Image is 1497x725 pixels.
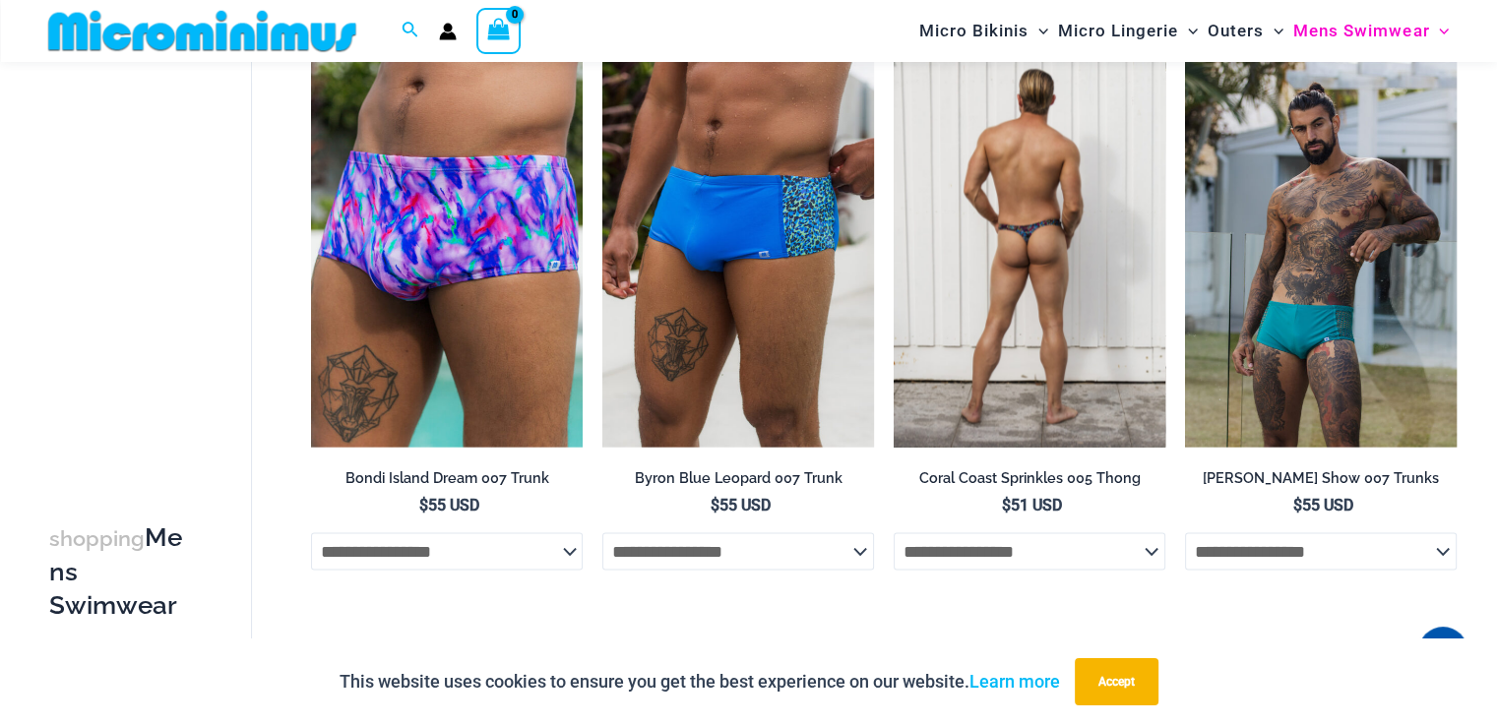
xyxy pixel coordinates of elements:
[419,496,479,514] bdi: 55 USD
[1185,40,1457,448] img: Byron Jade Show 007 Trunks 08
[1293,496,1353,514] bdi: 55 USD
[340,667,1060,696] p: This website uses cookies to ensure you get the best experience on our website.
[1178,6,1198,56] span: Menu Toggle
[1058,6,1178,56] span: Micro Lingerie
[602,469,874,495] a: Byron Blue Leopard 007 Trunk
[419,496,428,514] span: $
[311,40,583,448] a: Bondi Island Dream 007 Trunk 01Bondi Island Dream 007 Trunk 03Bondi Island Dream 007 Trunk 03
[1293,496,1302,514] span: $
[911,3,1458,59] nav: Site Navigation
[1053,6,1203,56] a: Micro LingerieMenu ToggleMenu Toggle
[969,671,1060,692] a: Learn more
[49,66,226,459] iframe: TrustedSite Certified
[1208,6,1264,56] span: Outers
[1185,40,1457,448] a: Byron Jade Show 007 Trunks 08Byron Jade Show 007 Trunks 09Byron Jade Show 007 Trunks 09
[919,6,1029,56] span: Micro Bikinis
[49,525,145,550] span: shopping
[711,496,771,514] bdi: 55 USD
[1002,496,1062,514] bdi: 51 USD
[602,40,874,448] img: Byron Blue Leopard 007 Trunk 11
[49,520,182,621] h3: Mens Swimwear
[1002,496,1011,514] span: $
[1293,6,1429,56] span: Mens Swimwear
[894,40,1165,448] a: Coral Coast Sprinkles 005 Thong 06Coral Coast Sprinkles 005 Thong 08Coral Coast Sprinkles 005 Tho...
[894,469,1165,488] h2: Coral Coast Sprinkles 005 Thong
[311,469,583,495] a: Bondi Island Dream 007 Trunk
[711,496,719,514] span: $
[40,9,364,53] img: MM SHOP LOGO FLAT
[311,469,583,488] h2: Bondi Island Dream 007 Trunk
[1075,658,1158,705] button: Accept
[402,19,419,43] a: Search icon link
[894,469,1165,495] a: Coral Coast Sprinkles 005 Thong
[1264,6,1283,56] span: Menu Toggle
[311,40,583,448] img: Bondi Island Dream 007 Trunk 01
[1203,6,1288,56] a: OutersMenu ToggleMenu Toggle
[1185,469,1457,488] h2: [PERSON_NAME] Show 007 Trunks
[914,6,1053,56] a: Micro BikinisMenu ToggleMenu Toggle
[602,469,874,488] h2: Byron Blue Leopard 007 Trunk
[602,40,874,448] a: Byron Blue Leopard 007 Trunk 11Byron Blue Leopard 007 Trunk 12Byron Blue Leopard 007 Trunk 12
[1429,6,1449,56] span: Menu Toggle
[894,40,1165,448] img: Coral Coast Sprinkles 005 Thong 08
[1029,6,1048,56] span: Menu Toggle
[1288,6,1454,56] a: Mens SwimwearMenu ToggleMenu Toggle
[476,8,522,53] a: View Shopping Cart, empty
[1185,469,1457,495] a: [PERSON_NAME] Show 007 Trunks
[439,23,457,40] a: Account icon link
